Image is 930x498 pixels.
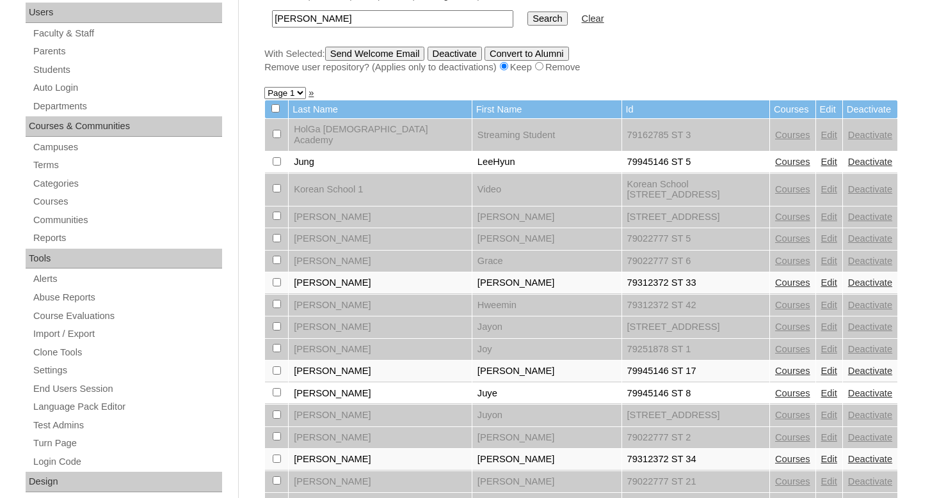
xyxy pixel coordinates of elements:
a: Categories [32,176,222,192]
a: Courses [775,388,810,398]
a: Deactivate [848,157,892,167]
a: Edit [821,212,837,222]
a: Settings [32,362,222,378]
a: Communities [32,212,222,228]
a: Courses [775,476,810,486]
input: Deactivate [428,47,482,61]
input: Convert to Alumni [485,47,569,61]
a: Login Code [32,454,222,470]
a: Deactivate [848,300,892,310]
a: Edit [821,410,837,420]
td: Korean School [STREET_ADDRESS] [622,174,769,206]
a: Turn Page [32,435,222,451]
td: [PERSON_NAME] [289,449,472,471]
td: Korean School 1 [289,174,472,206]
td: Jayon [472,316,621,338]
td: Id [622,100,769,119]
a: Edit [821,277,837,288]
td: Juye [472,383,621,405]
a: Edit [821,233,837,244]
a: Course Evaluations [32,308,222,324]
a: Courses [775,184,810,194]
td: 79312372 ST 34 [622,449,769,471]
a: Deactivate [848,130,892,140]
a: Clone Tools [32,345,222,361]
a: Import / Export [32,326,222,342]
td: Jung [289,152,472,173]
a: Deactivate [848,212,892,222]
td: Hweemin [472,295,621,316]
td: Courses [770,100,815,119]
td: 79251878 ST 1 [622,339,769,361]
td: [PERSON_NAME] [289,361,472,382]
a: Courses [775,300,810,310]
a: Deactivate [848,366,892,376]
a: Edit [821,432,837,442]
a: Edit [821,454,837,464]
td: [PERSON_NAME] [289,405,472,426]
td: Deactivate [843,100,897,119]
td: [STREET_ADDRESS] [622,206,769,228]
td: 79022777 ST 21 [622,471,769,493]
td: [PERSON_NAME] [472,427,621,449]
a: Courses [775,344,810,354]
td: [PERSON_NAME] [289,295,472,316]
a: Courses [775,130,810,140]
td: Video [472,174,621,206]
a: Edit [821,157,837,167]
a: Parents [32,43,222,59]
a: Courses [775,277,810,288]
a: Deactivate [848,256,892,266]
a: Courses [775,322,810,332]
td: [PERSON_NAME] [289,206,472,228]
a: Departments [32,98,222,114]
a: » [309,88,314,98]
td: [PERSON_NAME] [289,272,472,294]
td: 79312372 ST 42 [622,295,769,316]
a: Deactivate [848,410,892,420]
a: Courses [775,157,810,167]
a: Deactivate [848,454,892,464]
td: 79945146 ST 8 [622,383,769,405]
td: Juyon [472,405,621,426]
td: [PERSON_NAME] [472,272,621,294]
input: Search [527,12,567,26]
a: Courses [775,212,810,222]
td: 79022777 ST 6 [622,251,769,272]
td: [PERSON_NAME] [472,206,621,228]
a: Deactivate [848,388,892,398]
div: Remove user repository? (Applies only to deactivations) Keep Remove [264,61,898,74]
input: Send Welcome Email [325,47,425,61]
div: Courses & Communities [26,116,222,137]
a: Edit [821,344,837,354]
a: Courses [775,432,810,442]
td: 79162785 ST 3 [622,119,769,151]
a: Language Pack Editor [32,399,222,415]
a: Edit [821,366,837,376]
div: Design [26,472,222,492]
a: Deactivate [848,432,892,442]
a: Campuses [32,139,222,155]
a: Courses [775,233,810,244]
a: Courses [775,366,810,376]
a: Abuse Reports [32,290,222,306]
td: 79312372 ST 33 [622,272,769,294]
a: Courses [775,454,810,464]
a: Edit [821,256,837,266]
a: Edit [821,130,837,140]
td: 79022777 ST 2 [622,427,769,449]
td: [PERSON_NAME] [289,427,472,449]
a: Reports [32,230,222,246]
a: Deactivate [848,277,892,288]
td: LeeHyun [472,152,621,173]
a: Edit [821,388,837,398]
a: Courses [775,256,810,266]
td: [PERSON_NAME] [472,361,621,382]
a: Faculty & Staff [32,26,222,42]
td: [STREET_ADDRESS] [622,405,769,426]
td: Edit [816,100,842,119]
td: [PERSON_NAME] [289,339,472,361]
td: 79945146 ST 5 [622,152,769,173]
a: Edit [821,322,837,332]
a: Deactivate [848,476,892,486]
